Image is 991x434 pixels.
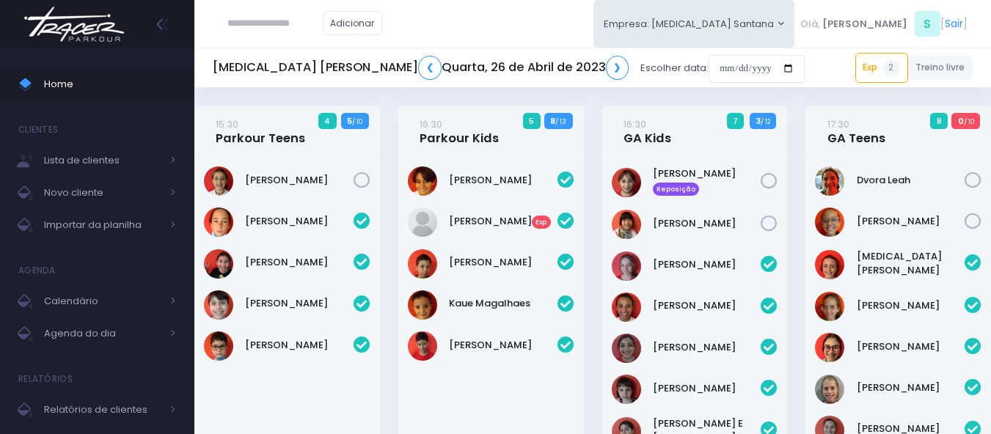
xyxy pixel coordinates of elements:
[761,117,770,126] small: / 12
[204,207,233,237] img: Daniel Sanches Abdala
[882,59,900,77] span: 2
[606,56,629,80] a: ❯
[653,340,761,355] a: [PERSON_NAME]
[857,339,965,354] a: [PERSON_NAME]
[318,113,337,129] span: 4
[815,375,844,404] img: Jamile Perdon Danielian
[18,115,58,144] h4: Clientes
[945,16,963,32] a: Sair
[449,214,557,229] a: [PERSON_NAME]Exp
[44,75,176,94] span: Home
[449,173,557,188] a: [PERSON_NAME]
[857,298,965,313] a: [PERSON_NAME]
[827,117,849,131] small: 17:30
[532,216,551,229] span: Exp
[855,53,908,82] a: Exp2
[449,338,557,353] a: [PERSON_NAME]
[930,113,948,129] span: 8
[245,173,354,188] a: [PERSON_NAME]
[408,207,437,237] img: Beatriz Menezes Lanzoti
[245,338,354,353] a: [PERSON_NAME]
[822,17,907,32] span: [PERSON_NAME]
[915,11,940,37] span: S
[857,380,965,395] a: [PERSON_NAME]
[44,183,161,202] span: Novo cliente
[555,117,566,126] small: / 13
[857,249,965,278] a: [MEDICAL_DATA][PERSON_NAME]
[204,166,233,196] img: Gabriela Guzzi de Almeida
[624,117,646,131] small: 16:30
[653,298,761,313] a: [PERSON_NAME]
[204,249,233,279] img: João Pedro Alves Rampazzo
[352,117,362,126] small: / 10
[408,331,437,361] img: Miguel Ramalho de Abreu
[653,381,761,396] a: [PERSON_NAME]
[18,364,73,394] h4: Relatórios
[800,17,820,32] span: Olá,
[908,56,973,80] a: Treino livre
[857,173,965,188] a: Dvora Leah
[213,51,805,85] div: Escolher data:
[204,331,233,361] img: Miguel Penna Ferreira
[612,251,641,281] img: Antonella Ferreira Pascarelli Pinto
[204,290,233,320] img: Luigi Giusti Vitorino
[213,56,629,80] h5: [MEDICAL_DATA] [PERSON_NAME] Quarta, 26 de Abril de 2023
[727,113,745,129] span: 7
[550,115,555,127] strong: 8
[523,113,541,129] span: 5
[756,115,761,127] strong: 3
[612,210,641,239] img: Julia Oshiro
[815,333,844,362] img: Hanna Antebi
[44,216,161,235] span: Importar da planilha
[794,7,973,40] div: [ ]
[44,292,161,311] span: Calendário
[827,117,885,146] a: 17:30GA Teens
[408,290,437,320] img: Kaue Magalhaes Belo
[408,249,437,279] img: Gabriel Ramalho de Abreu
[612,375,641,404] img: Isabella formigoni
[245,214,354,229] a: [PERSON_NAME]
[44,324,161,343] span: Agenda do dia
[408,166,437,196] img: Arthur Dias
[216,117,305,146] a: 15:30Parkour Teens
[449,296,557,311] a: Kaue Magalhaes
[245,296,354,311] a: [PERSON_NAME]
[44,151,161,170] span: Lista de clientes
[612,334,641,363] img: Clara Souza Salles
[323,11,383,35] a: Adicionar
[653,216,761,231] a: [PERSON_NAME]
[245,255,354,270] a: [PERSON_NAME]
[449,255,557,270] a: [PERSON_NAME]
[418,56,442,80] a: ❮
[653,166,761,196] a: [PERSON_NAME] Reposição
[347,115,352,127] strong: 5
[44,400,161,419] span: Relatórios de clientes
[624,117,671,146] a: 16:30GA Kids
[612,168,641,197] img: Bruna Dias
[18,256,56,285] h4: Agenda
[612,293,641,322] img: Bianca Gabriela Pereira da Cunha
[815,292,844,321] img: Fernanda Alves Garrido Gacitua
[815,250,844,279] img: Allegra Montanari Ferreira
[815,207,844,237] img: Gabriela Alves Garrido Gacitua
[216,117,238,131] small: 15:30
[420,117,499,146] a: 16:30Parkour Kids
[815,166,844,196] img: Dvora Leah Begun
[653,257,761,272] a: [PERSON_NAME]
[958,115,964,127] strong: 0
[857,214,965,229] a: [PERSON_NAME]
[653,183,700,196] span: Reposição
[420,117,442,131] small: 16:30
[964,117,974,126] small: / 10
